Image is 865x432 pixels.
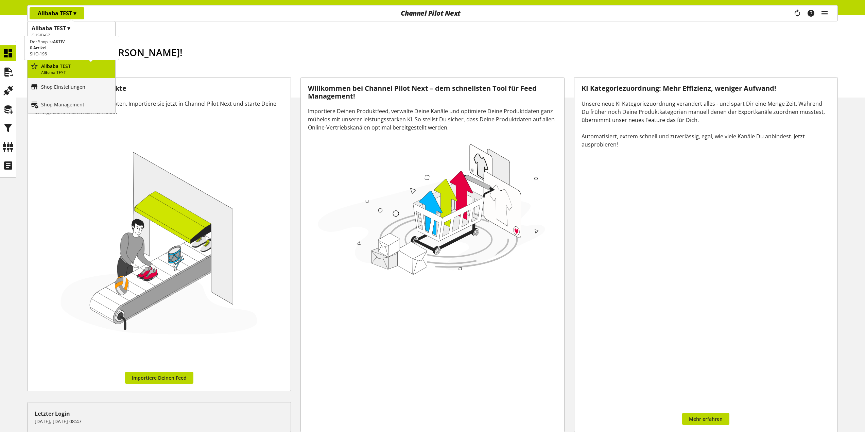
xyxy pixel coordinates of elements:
[28,96,115,113] a: Shop Management
[28,78,115,96] a: Shop Einstellungen
[41,101,84,108] p: Shop Management
[315,140,548,277] img: 78e1b9dcff1e8392d83655fcfc870417.svg
[32,24,111,32] h1: Alibaba TEST ▾
[308,107,557,132] div: Importiere Deinen Produktfeed, verwalte Deine Kanäle und optimiere Deine Produktdaten ganz mühelo...
[73,10,76,17] span: ▾
[41,70,113,76] p: Alibaba TEST
[689,415,723,422] span: Mehr erfahren
[132,374,187,381] span: Importiere Deinen Feed
[35,85,283,92] h3: Importiere Deine Produkte
[35,418,283,425] p: [DATE], [DATE] 08:47
[308,85,557,100] h3: Willkommen bei Channel Pilot Next – dem schnellsten Tool für Feed Management!
[125,372,193,384] a: Importiere Deinen Feed
[32,32,111,38] h2: CUSID-67
[41,63,113,70] p: Alibaba TEST
[35,123,283,372] img: ce2b93688b7a4d1f15e5c669d171ab6f.svg
[35,100,283,116] div: Alles beginnt mit Deinen Produkten. Importiere sie jetzt in Channel Pilot Next und starte Deine e...
[682,413,729,425] a: Mehr erfahren
[38,62,838,70] h2: [DATE] ist der [DATE]
[38,9,76,17] p: Alibaba TEST
[582,85,830,92] h3: KI Kategoriezuordnung: Mehr Effizienz, weniger Aufwand!
[41,83,85,90] p: Shop Einstellungen
[27,5,838,21] nav: main navigation
[35,410,283,418] div: Letzter Login
[582,100,830,149] div: Unsere neue KI Kategoriezuordnung verändert alles - und spart Dir eine Menge Zeit. Während Du frü...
